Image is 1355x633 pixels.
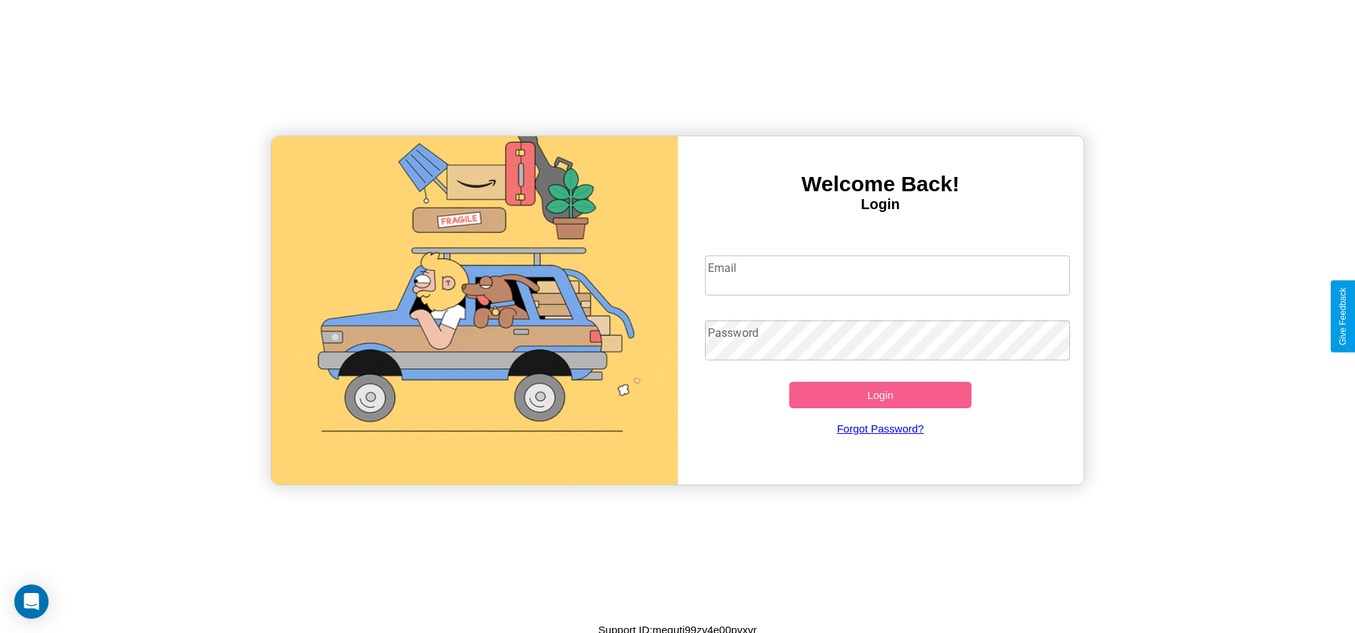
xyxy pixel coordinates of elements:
img: gif [271,136,677,485]
h4: Login [678,196,1084,213]
h3: Welcome Back! [678,172,1084,196]
div: Open Intercom Messenger [14,584,49,619]
a: Forgot Password? [698,408,1063,449]
div: Give Feedback [1338,288,1348,345]
button: Login [789,382,972,408]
